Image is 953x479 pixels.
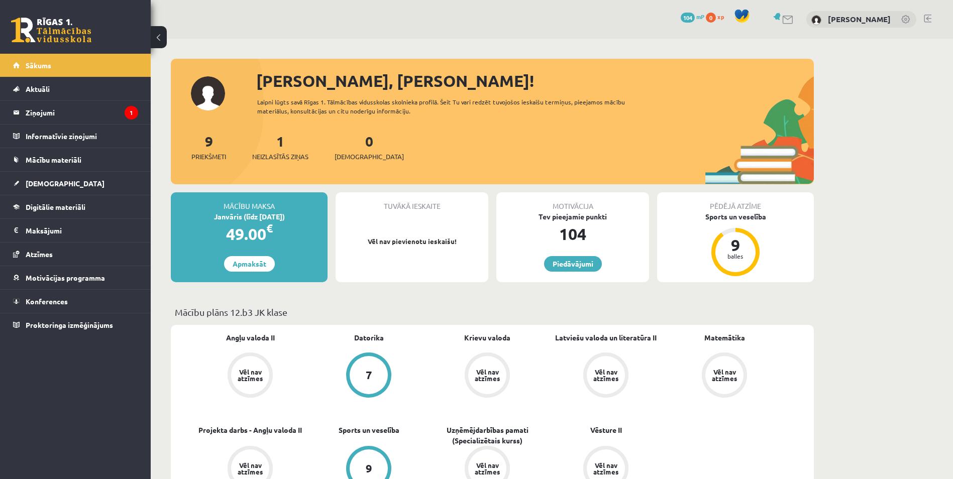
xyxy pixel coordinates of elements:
[191,152,226,162] span: Priekšmeti
[13,54,138,77] a: Sākums
[236,462,264,475] div: Vēl nav atzīmes
[665,352,784,400] a: Vēl nav atzīmes
[657,192,814,211] div: Pēdējā atzīme
[464,332,510,343] a: Krievu valoda
[428,425,547,446] a: Uzņēmējdarbības pamati (Specializētais kurss)
[473,369,501,382] div: Vēl nav atzīmes
[496,211,649,222] div: Tev pieejamie punkti
[198,425,302,435] a: Projekta darbs - Angļu valoda II
[336,192,488,211] div: Tuvākā ieskaite
[236,369,264,382] div: Vēl nav atzīmes
[26,84,50,93] span: Aktuāli
[366,463,372,474] div: 9
[590,425,622,435] a: Vēsture II
[11,18,91,43] a: Rīgas 1. Tālmācības vidusskola
[811,15,821,25] img: Inga Revina
[496,222,649,246] div: 104
[26,101,138,124] legend: Ziņojumi
[657,211,814,278] a: Sports un veselība 9 balles
[335,152,404,162] span: [DEMOGRAPHIC_DATA]
[681,13,704,21] a: 104 mP
[592,369,620,382] div: Vēl nav atzīmes
[706,13,716,23] span: 0
[13,101,138,124] a: Ziņojumi1
[366,370,372,381] div: 7
[13,195,138,218] a: Digitālie materiāli
[26,219,138,242] legend: Maksājumi
[309,352,428,400] a: 7
[13,243,138,266] a: Atzīmes
[704,332,745,343] a: Matemātika
[681,13,695,23] span: 104
[720,237,751,253] div: 9
[555,332,657,343] a: Latviešu valoda un literatūra II
[544,256,602,272] a: Piedāvājumi
[191,352,309,400] a: Vēl nav atzīmes
[26,250,53,259] span: Atzīmes
[191,132,226,162] a: 9Priekšmeti
[224,256,275,272] a: Apmaksāt
[13,77,138,100] a: Aktuāli
[717,13,724,21] span: xp
[125,106,138,119] i: 1
[13,219,138,242] a: Maksājumi
[26,320,113,329] span: Proktoringa izmēģinājums
[13,125,138,148] a: Informatīvie ziņojumi
[710,369,738,382] div: Vēl nav atzīmes
[496,192,649,211] div: Motivācija
[657,211,814,222] div: Sports un veselība
[26,125,138,148] legend: Informatīvie ziņojumi
[266,221,273,235] span: €
[13,148,138,171] a: Mācību materiāli
[13,290,138,313] a: Konferences
[13,172,138,195] a: [DEMOGRAPHIC_DATA]
[175,305,810,319] p: Mācību plāns 12.b3 JK klase
[26,155,81,164] span: Mācību materiāli
[13,266,138,289] a: Motivācijas programma
[341,236,483,247] p: Vēl nav pievienotu ieskaišu!
[26,297,68,306] span: Konferences
[26,273,105,282] span: Motivācijas programma
[171,192,328,211] div: Mācību maksa
[828,14,891,24] a: [PERSON_NAME]
[257,97,643,115] div: Laipni lūgts savā Rīgas 1. Tālmācības vidusskolas skolnieka profilā. Šeit Tu vari redzēt tuvojošo...
[13,313,138,336] a: Proktoringa izmēģinājums
[26,179,104,188] span: [DEMOGRAPHIC_DATA]
[256,69,814,93] div: [PERSON_NAME], [PERSON_NAME]!
[335,132,404,162] a: 0[DEMOGRAPHIC_DATA]
[696,13,704,21] span: mP
[26,61,51,70] span: Sākums
[473,462,501,475] div: Vēl nav atzīmes
[226,332,275,343] a: Angļu valoda II
[252,152,308,162] span: Neizlasītās ziņas
[171,211,328,222] div: Janvāris (līdz [DATE])
[706,13,729,21] a: 0 xp
[547,352,665,400] a: Vēl nav atzīmes
[592,462,620,475] div: Vēl nav atzīmes
[252,132,308,162] a: 1Neizlasītās ziņas
[354,332,384,343] a: Datorika
[339,425,399,435] a: Sports un veselība
[26,202,85,211] span: Digitālie materiāli
[720,253,751,259] div: balles
[171,222,328,246] div: 49.00
[428,352,547,400] a: Vēl nav atzīmes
